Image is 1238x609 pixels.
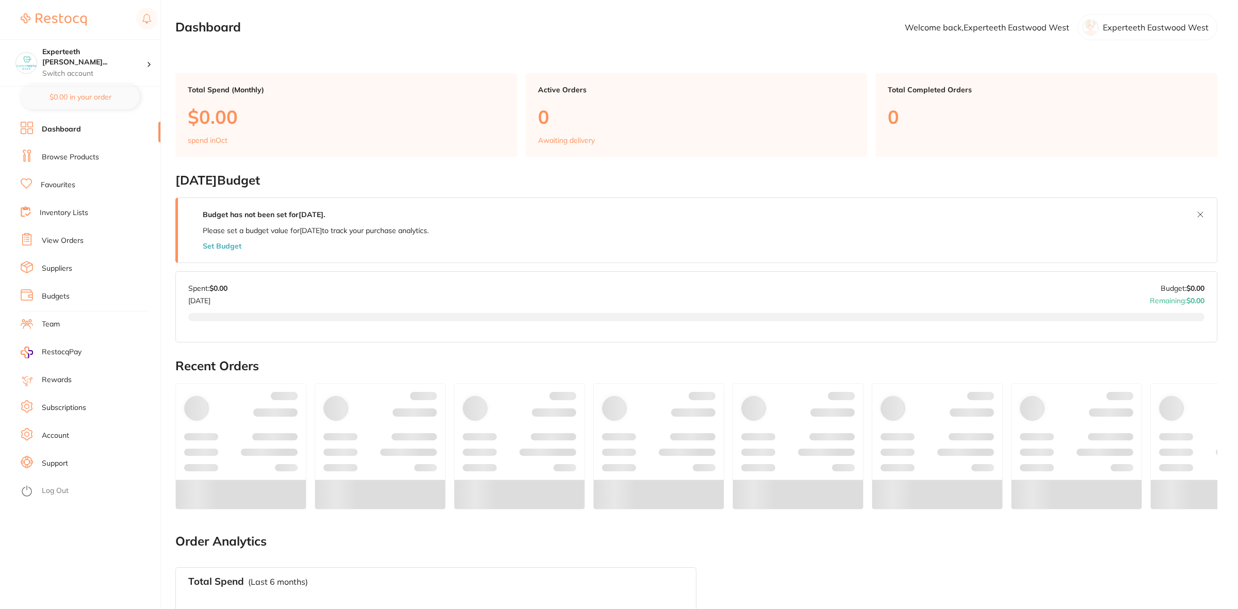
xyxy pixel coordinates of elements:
button: $0.00 in your order [21,85,140,109]
a: Log Out [42,486,69,496]
button: Log Out [21,483,157,500]
p: Total Completed Orders [888,86,1205,94]
p: Budget: [1161,284,1204,292]
p: Experteeth Eastwood West [1103,23,1209,32]
a: Active Orders0Awaiting delivery [526,73,868,157]
h2: Dashboard [175,20,241,35]
a: Support [42,458,68,469]
a: Restocq Logo [21,8,87,31]
p: Remaining: [1150,292,1204,305]
p: 0 [888,106,1205,127]
span: RestocqPay [42,347,82,357]
p: Welcome back, Experteeth Eastwood West [905,23,1069,32]
img: Experteeth Eastwood West [16,53,37,73]
a: Suppliers [42,264,72,274]
img: Restocq Logo [21,13,87,26]
button: Set Budget [203,242,241,250]
a: View Orders [42,236,84,246]
a: Total Completed Orders0 [875,73,1217,157]
a: Rewards [42,375,72,385]
p: Total Spend (Monthly) [188,86,505,94]
a: Inventory Lists [40,208,88,218]
a: Dashboard [42,124,81,135]
h4: Experteeth Eastwood West [42,47,146,67]
a: Browse Products [42,152,99,162]
a: Team [42,319,60,330]
p: [DATE] [188,292,227,305]
p: Spent: [188,284,227,292]
strong: $0.00 [209,284,227,293]
p: Switch account [42,69,146,79]
h3: Total Spend [188,576,244,587]
p: Awaiting delivery [538,136,595,144]
strong: $0.00 [1186,284,1204,293]
a: Subscriptions [42,403,86,413]
strong: Budget has not been set for [DATE] . [203,210,325,219]
h2: Order Analytics [175,534,1217,549]
img: RestocqPay [21,347,33,358]
p: spend in Oct [188,136,227,144]
a: Favourites [41,180,75,190]
a: Total Spend (Monthly)$0.00spend inOct [175,73,517,157]
a: RestocqPay [21,347,82,358]
a: Account [42,431,69,441]
h2: Recent Orders [175,359,1217,373]
strong: $0.00 [1186,296,1204,305]
p: Please set a budget value for [DATE] to track your purchase analytics. [203,226,429,235]
p: 0 [538,106,855,127]
a: Budgets [42,291,70,302]
p: $0.00 [188,106,505,127]
p: (Last 6 months) [248,577,308,586]
h2: [DATE] Budget [175,173,1217,188]
p: Active Orders [538,86,855,94]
